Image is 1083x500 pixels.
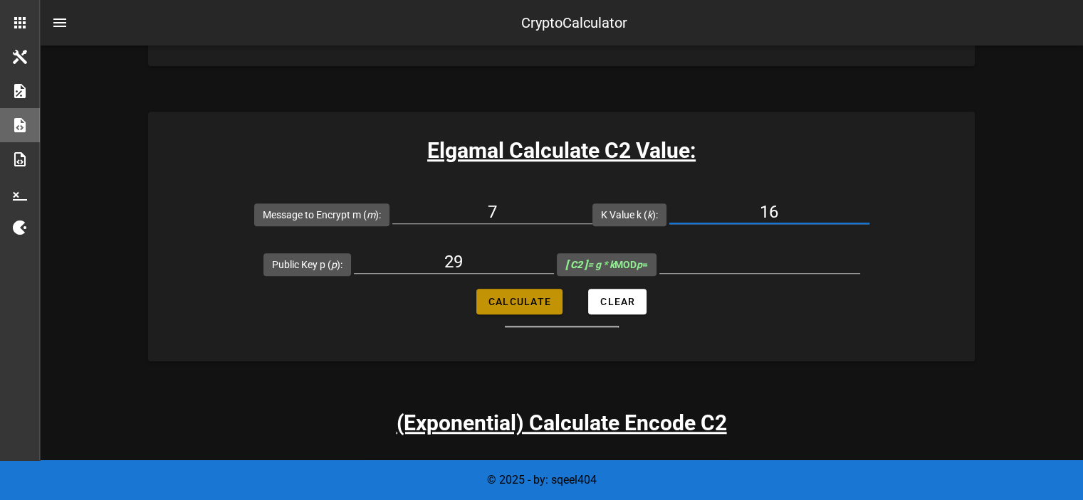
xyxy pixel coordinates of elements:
i: p [331,259,337,270]
label: Message to Encrypt m ( ): [263,208,381,222]
span: Clear [600,296,635,307]
div: CryptoCalculator [521,12,627,33]
h3: (Exponential) Calculate Encode C2 [397,407,727,439]
label: K Value k ( ): [601,208,658,222]
i: = g * k [565,259,614,270]
span: MOD = [565,259,648,270]
i: m [367,209,375,220]
button: Clear [588,289,647,314]
span: © 2025 - by: sqeel404 [487,473,597,486]
b: [ C2 ] [565,259,587,270]
span: Calculate [488,296,551,307]
i: k [647,209,652,220]
button: nav-menu-toggle [43,6,77,40]
label: Public Key p ( ): [272,257,342,272]
i: p [637,259,642,270]
h3: Elgamal Calculate C2 Value: [148,134,975,166]
button: Calculate [476,289,563,314]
